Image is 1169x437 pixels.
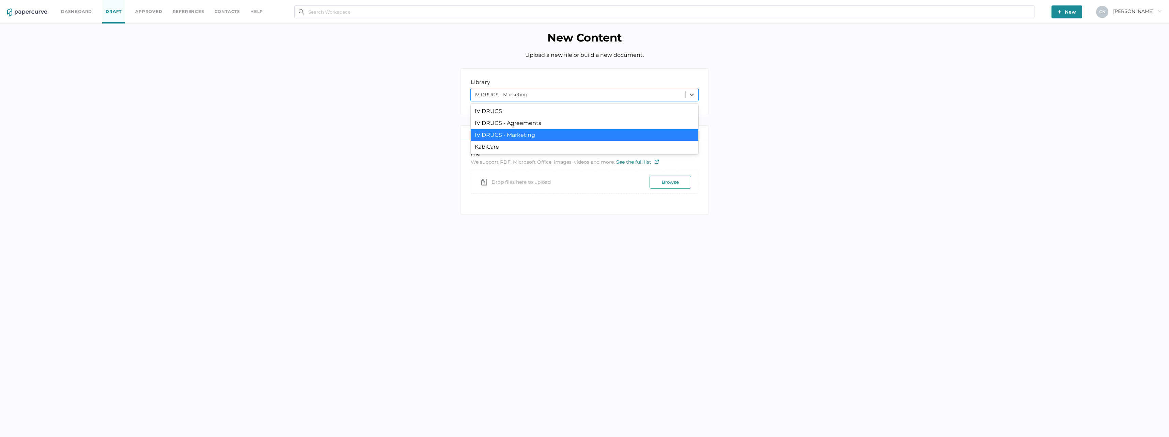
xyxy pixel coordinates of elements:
img: papercurve-logo-colour.7244d18c.svg [7,9,47,17]
a: See the full list [616,159,659,165]
div: IV DRUGS - Agreements [471,117,698,129]
input: Search Workspace [294,5,1034,18]
div: IV DRUGS - Marketing [471,129,698,141]
a: Dashboard [61,8,92,15]
img: external-link-icon.7ec190a1.svg [655,160,659,164]
h1: New Content [5,31,1164,44]
span: Drop files here to upload [492,175,551,190]
div: KabiCare [471,141,698,153]
button: Browse [650,176,691,189]
i: arrow_right [1157,9,1162,13]
div: library [471,79,698,85]
a: References [173,8,204,15]
div: help [250,8,263,15]
img: plus-white.e19ec114.svg [1058,10,1061,14]
img: upload.f897cb3d.svg [481,179,488,185]
div: IV DRUGS [471,105,698,117]
img: search.bf03fe8b.svg [299,9,304,15]
span: Upload a new file or build a new document. [525,52,644,58]
div: upload [461,126,584,141]
a: Approved [135,8,162,15]
span: [PERSON_NAME] [1113,8,1162,14]
a: Contacts [215,8,240,15]
span: C N [1099,9,1106,14]
p: We support PDF, Microsoft Office, images, videos and more. [471,158,698,166]
button: New [1051,5,1082,18]
span: New [1058,5,1076,18]
div: IV DRUGS - Marketing [474,92,528,98]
